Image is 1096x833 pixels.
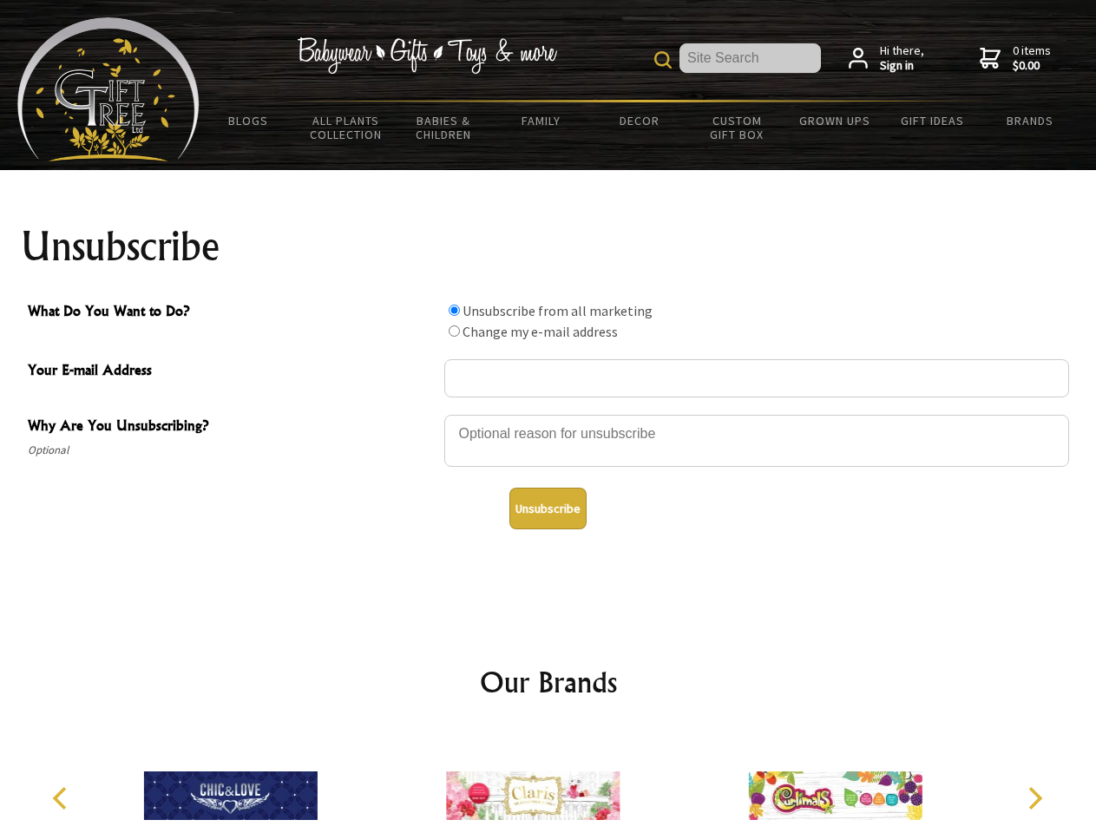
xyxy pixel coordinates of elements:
span: Hi there, [880,43,924,74]
span: What Do You Want to Do? [28,300,436,325]
button: Unsubscribe [509,488,587,529]
button: Next [1015,779,1053,817]
strong: Sign in [880,58,924,74]
input: Site Search [679,43,821,73]
label: Unsubscribe from all marketing [463,302,653,319]
input: What Do You Want to Do? [449,305,460,316]
a: 0 items$0.00 [980,43,1051,74]
a: Gift Ideas [883,102,981,139]
a: Family [493,102,591,139]
span: 0 items [1013,43,1051,74]
a: Brands [981,102,1080,139]
input: Your E-mail Address [444,359,1069,397]
h2: Our Brands [35,661,1062,703]
input: What Do You Want to Do? [449,325,460,337]
label: Change my e-mail address [463,323,618,340]
a: BLOGS [200,102,298,139]
button: Previous [43,779,82,817]
img: Babyware - Gifts - Toys and more... [17,17,200,161]
a: All Plants Collection [298,102,396,153]
a: Babies & Children [395,102,493,153]
h1: Unsubscribe [21,226,1076,267]
strong: $0.00 [1013,58,1051,74]
span: Optional [28,440,436,461]
a: Decor [590,102,688,139]
textarea: Why Are You Unsubscribing? [444,415,1069,467]
img: Babywear - Gifts - Toys & more [297,37,557,74]
span: Why Are You Unsubscribing? [28,415,436,440]
span: Your E-mail Address [28,359,436,384]
a: Hi there,Sign in [849,43,924,74]
a: Custom Gift Box [688,102,786,153]
a: Grown Ups [785,102,883,139]
img: product search [654,51,672,69]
